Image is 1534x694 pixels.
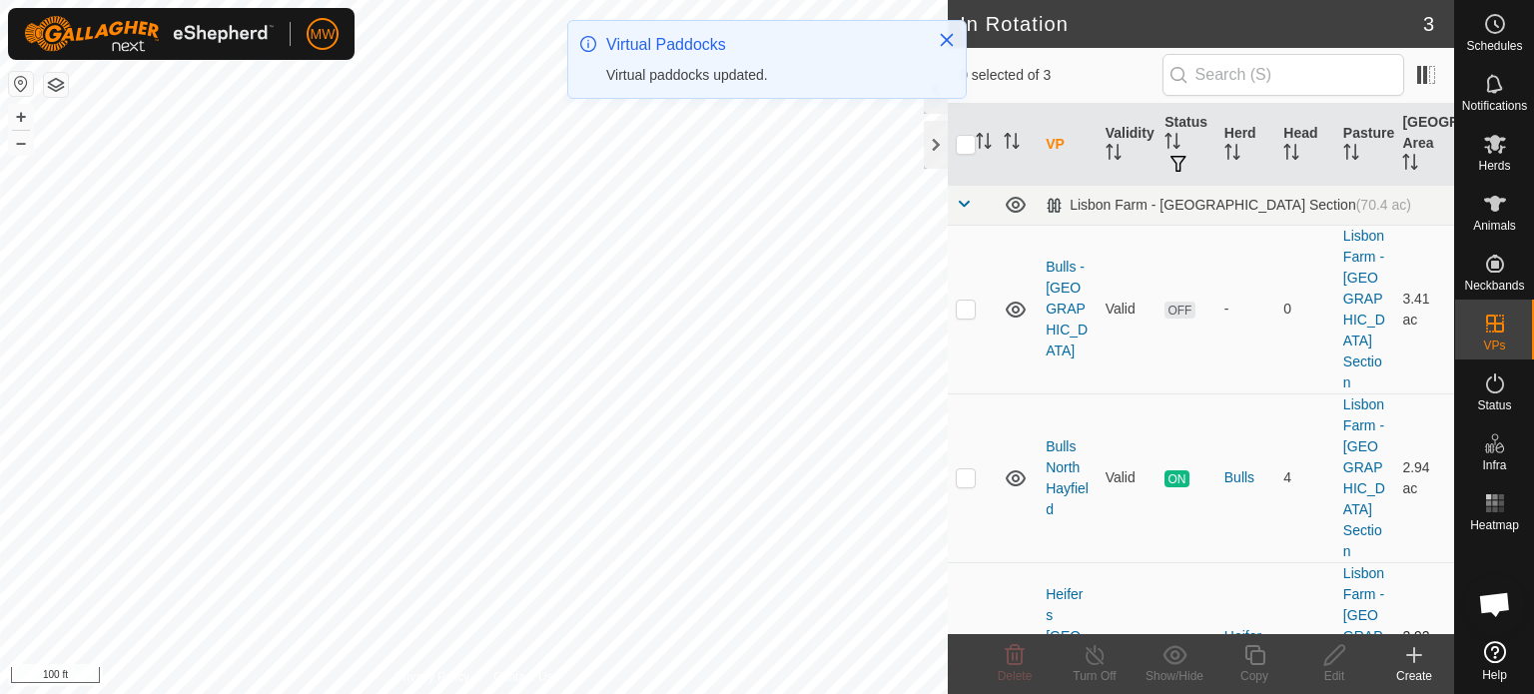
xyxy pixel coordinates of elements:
[1156,104,1216,186] th: Status
[1224,626,1268,668] div: Heifers
[24,16,274,52] img: Gallagher Logo
[1356,197,1411,213] span: (70.4 ac)
[1482,669,1507,681] span: Help
[9,105,33,129] button: +
[1098,393,1157,562] td: Valid
[1046,259,1088,358] a: Bulls - [GEOGRAPHIC_DATA]
[1164,302,1194,319] span: OFF
[1477,399,1511,411] span: Status
[493,668,552,686] a: Contact Us
[1275,393,1335,562] td: 4
[976,136,992,152] p-sorticon: Activate to sort
[1423,9,1434,39] span: 3
[1046,197,1411,214] div: Lisbon Farm - [GEOGRAPHIC_DATA] Section
[1216,104,1276,186] th: Herd
[1402,157,1418,173] p-sorticon: Activate to sort
[1164,470,1188,487] span: ON
[1455,633,1534,689] a: Help
[1478,160,1510,172] span: Herds
[998,669,1033,683] span: Delete
[1483,340,1505,351] span: VPs
[1473,220,1516,232] span: Animals
[1343,147,1359,163] p-sorticon: Activate to sort
[1275,104,1335,186] th: Head
[1275,225,1335,393] td: 0
[606,33,918,57] div: Virtual Paddocks
[1098,104,1157,186] th: Validity
[1098,225,1157,393] td: Valid
[960,12,1423,36] h2: In Rotation
[1224,147,1240,163] p-sorticon: Activate to sort
[1465,574,1525,634] div: Open chat
[1038,104,1098,186] th: VP
[1335,104,1395,186] th: Pasture
[1135,667,1214,685] div: Show/Hide
[1482,459,1506,471] span: Infra
[960,65,1161,86] span: 0 selected of 3
[1394,104,1454,186] th: [GEOGRAPHIC_DATA] Area
[1004,136,1020,152] p-sorticon: Activate to sort
[311,24,336,45] span: MW
[1343,396,1385,559] a: Lisbon Farm - [GEOGRAPHIC_DATA] Section
[1462,100,1527,112] span: Notifications
[1106,147,1122,163] p-sorticon: Activate to sort
[1164,136,1180,152] p-sorticon: Activate to sort
[1464,280,1524,292] span: Neckbands
[1466,40,1522,52] span: Schedules
[1214,667,1294,685] div: Copy
[1394,225,1454,393] td: 3.41 ac
[1224,467,1268,488] div: Bulls
[1374,667,1454,685] div: Create
[1046,438,1089,517] a: Bulls North Hayfield
[1294,667,1374,685] div: Edit
[395,668,470,686] a: Privacy Policy
[1224,299,1268,320] div: -
[1283,147,1299,163] p-sorticon: Activate to sort
[1343,228,1385,390] a: Lisbon Farm - [GEOGRAPHIC_DATA] Section
[44,73,68,97] button: Map Layers
[606,65,918,86] div: Virtual paddocks updated.
[1162,54,1404,96] input: Search (S)
[1055,667,1135,685] div: Turn Off
[9,72,33,96] button: Reset Map
[1394,393,1454,562] td: 2.94 ac
[9,131,33,155] button: –
[933,26,961,54] button: Close
[1470,519,1519,531] span: Heatmap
